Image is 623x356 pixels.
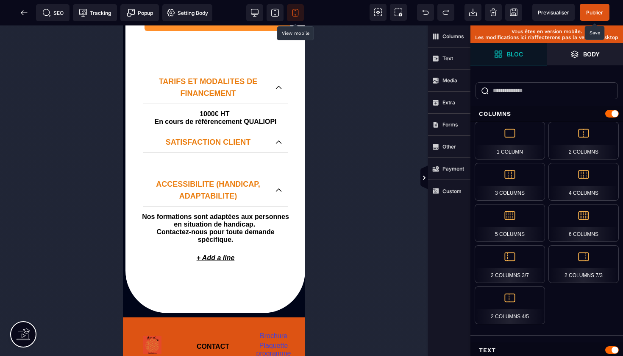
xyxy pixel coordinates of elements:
[16,224,170,241] p: + Add a line
[470,106,623,122] div: Columns
[475,204,545,242] div: 5 Columns
[390,4,407,21] span: Screenshot
[16,185,170,220] text: Nos formations sont adaptées aux personnes en situation de handicap. Contactez-nous pour toute de...
[442,99,455,106] strong: Extra
[442,33,464,39] strong: Columns
[42,8,64,17] span: SEO
[370,4,387,21] span: View components
[26,50,144,74] p: TARIFS ET MODALITES DE FINANCEMENT
[475,245,545,283] div: 2 Columns 3/7
[442,165,464,172] strong: Payment
[475,34,619,40] p: Les modifications ici n’affecterons pas la version desktop
[442,55,453,62] strong: Text
[167,8,208,17] span: Setting Body
[475,163,545,201] div: 3 Columns
[583,51,600,57] strong: Body
[442,188,462,194] strong: Custom
[442,77,457,84] strong: Media
[442,143,456,150] strong: Other
[548,122,619,160] div: 2 Columns
[442,121,458,128] strong: Forms
[127,8,153,17] span: Popup
[586,9,603,16] span: Publier
[548,245,619,283] div: 2 Columns 7/3
[532,4,575,21] span: Preview
[507,51,523,57] strong: Bloc
[538,9,569,16] span: Previsualiser
[548,163,619,201] div: 4 Columns
[470,43,547,65] span: Open Blocks
[137,307,164,314] a: Brochure
[79,8,111,17] span: Tracking
[133,317,170,339] a: Plaquette programme 360°
[130,344,172,351] a: EBOOK offert
[547,43,623,65] span: Open Layer Manager
[20,83,165,102] text: 1000€ HT En cours de référencement QUALIOPI
[475,122,545,160] div: 1 Column
[475,28,619,34] p: Vous êtes en version mobile.
[548,204,619,242] div: 6 Columns
[475,286,545,324] div: 2 Columns 4/5
[26,111,144,123] p: SATISFACTION CLIENT
[26,153,144,177] p: ACCESSIBILITE (HANDICAP, ADAPTABILITE)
